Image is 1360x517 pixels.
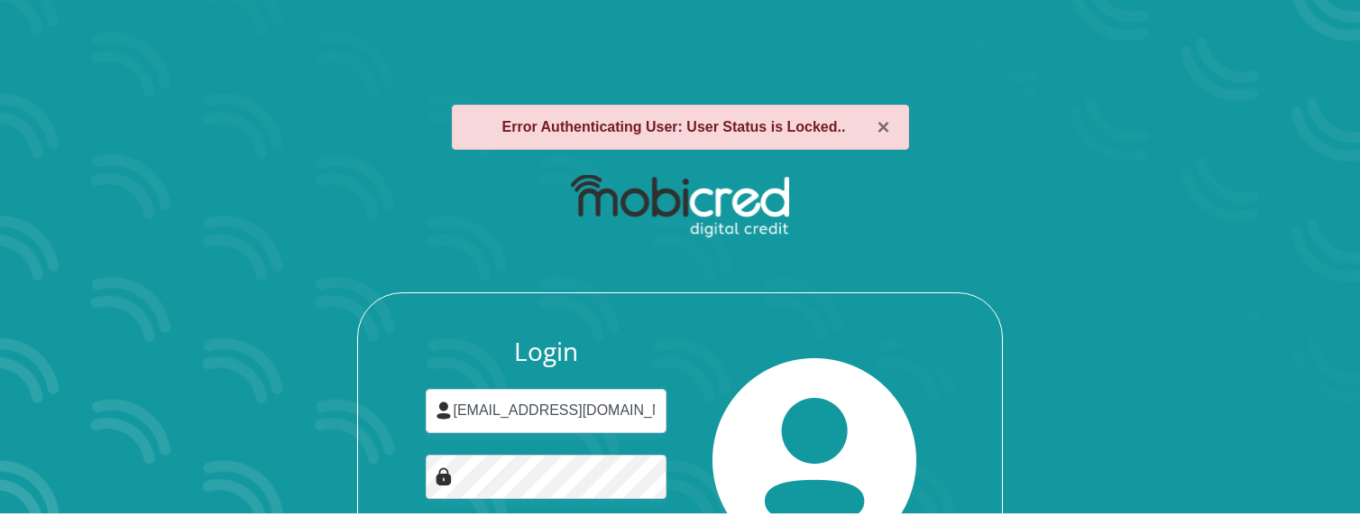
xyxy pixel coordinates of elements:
[426,389,667,433] input: Username
[571,175,788,238] img: mobicred logo
[435,402,453,420] img: user-icon image
[877,116,889,138] button: ×
[435,467,453,485] img: Image
[502,119,846,134] strong: Error Authenticating User: User Status is Locked..
[426,337,667,367] h3: Login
